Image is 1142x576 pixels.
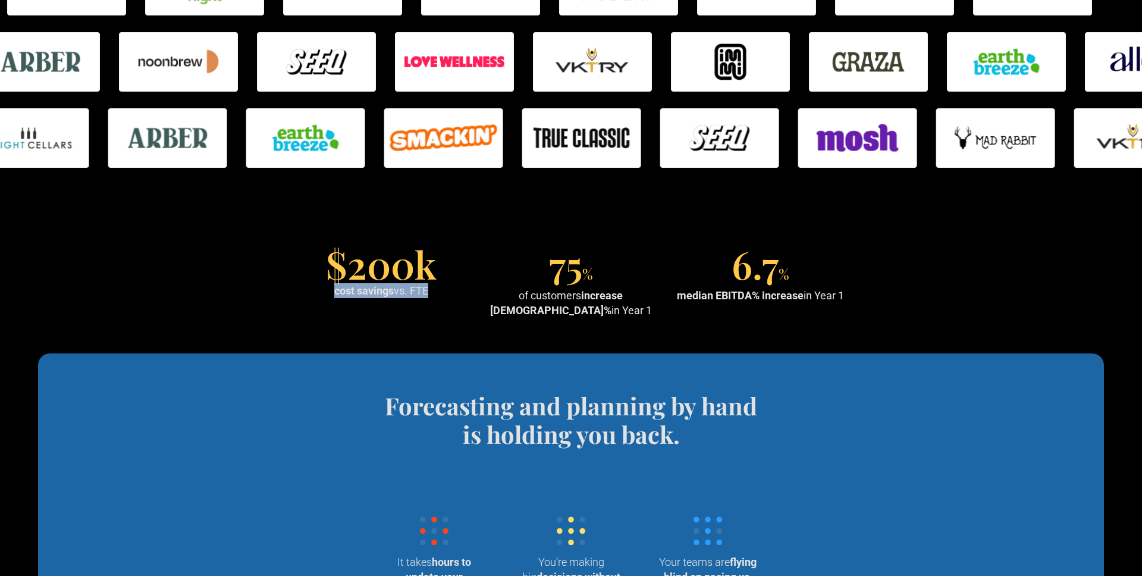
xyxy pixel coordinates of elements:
strong: cost savings [334,284,394,297]
span: % [582,264,593,283]
div: $200k [326,250,437,278]
div: in Year 1 [677,288,844,303]
span: 75 [549,239,582,289]
span: % [779,264,789,283]
div: of customers in Year 1 [481,288,661,318]
span: 6.7 [732,239,779,289]
div: vs. FTE [334,283,428,298]
strong: median EBITDA% increase [677,289,804,302]
h4: Forecasting and planning by hand is holding you back. [375,392,767,449]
